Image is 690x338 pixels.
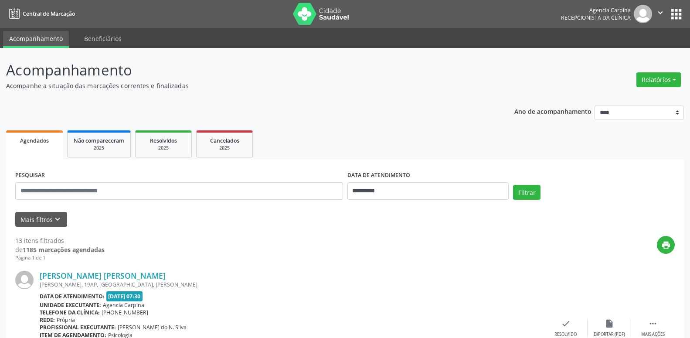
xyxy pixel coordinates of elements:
span: Resolvidos [150,137,177,144]
b: Unidade executante: [40,301,101,309]
div: de [15,245,105,254]
span: [DATE] 07:30 [106,291,143,301]
button: Filtrar [513,185,540,200]
button: Mais filtroskeyboard_arrow_down [15,212,67,227]
p: Acompanhamento [6,59,481,81]
i: check [561,319,571,328]
a: Acompanhamento [3,31,69,48]
button: Relatórios [636,72,681,87]
b: Rede: [40,316,55,324]
span: Agendados [20,137,49,144]
label: PESQUISAR [15,169,45,182]
span: [PHONE_NUMBER] [102,309,148,316]
button: apps [669,7,684,22]
i:  [656,8,665,17]
span: Central de Marcação [23,10,75,17]
div: 2025 [74,145,124,151]
a: Central de Marcação [6,7,75,21]
p: Ano de acompanhamento [514,106,591,116]
i: insert_drive_file [605,319,614,328]
span: Própria [57,316,75,324]
div: 2025 [142,145,185,151]
span: Agencia Carpina [103,301,144,309]
div: Mais ações [641,331,665,338]
div: 2025 [203,145,246,151]
span: [PERSON_NAME] do N. Silva [118,324,187,331]
strong: 1185 marcações agendadas [23,246,105,254]
span: Recepcionista da clínica [561,14,631,21]
p: Acompanhe a situação das marcações correntes e finalizadas [6,81,481,90]
div: Exportar (PDF) [594,331,625,338]
a: Beneficiários [78,31,128,46]
div: 13 itens filtrados [15,236,105,245]
span: Não compareceram [74,137,124,144]
img: img [15,271,34,289]
i:  [648,319,658,328]
div: Agencia Carpina [561,7,631,14]
button: print [657,236,675,254]
a: [PERSON_NAME] [PERSON_NAME] [40,271,166,280]
div: Resolvido [554,331,577,338]
span: Cancelados [210,137,239,144]
img: img [634,5,652,23]
button:  [652,5,669,23]
i: print [661,240,671,250]
b: Telefone da clínica: [40,309,100,316]
div: [PERSON_NAME], 19AP, [GEOGRAPHIC_DATA], [PERSON_NAME] [40,281,544,288]
label: DATA DE ATENDIMENTO [347,169,410,182]
i: keyboard_arrow_down [53,215,62,224]
b: Profissional executante: [40,324,116,331]
div: Página 1 de 1 [15,254,105,262]
b: Data de atendimento: [40,293,105,300]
